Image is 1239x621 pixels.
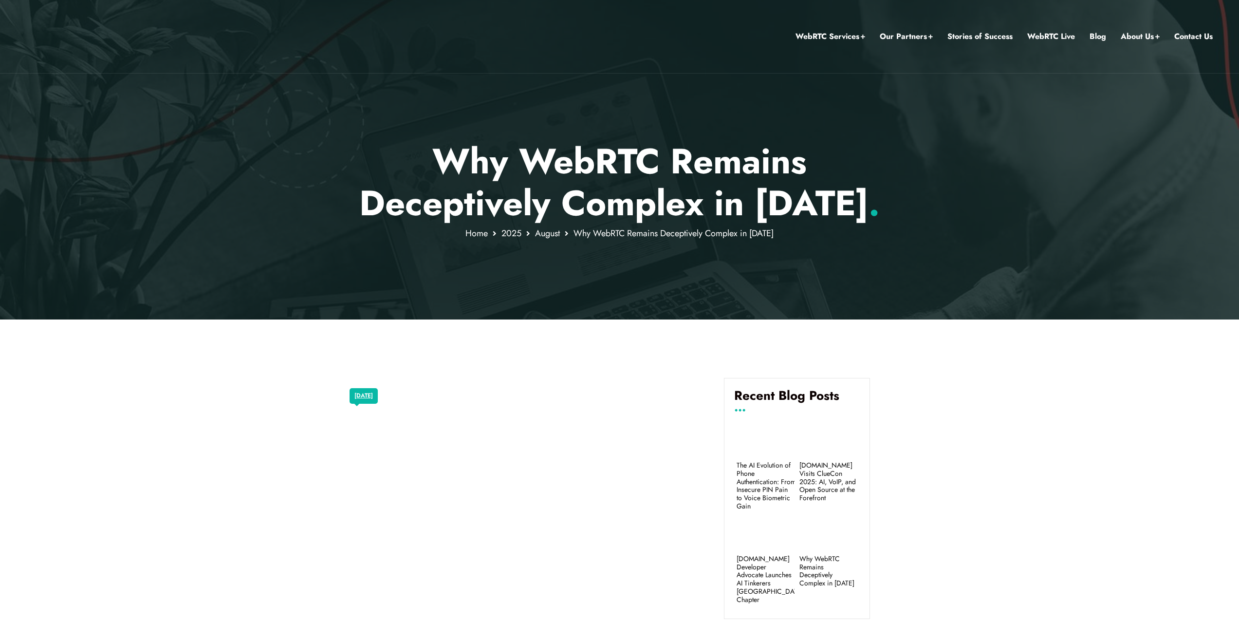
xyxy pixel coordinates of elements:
span: . [869,178,880,228]
a: Contact Us [1174,30,1213,43]
span: Why WebRTC Remains Deceptively Complex in [DATE] [573,227,774,240]
a: [DOMAIN_NAME] Developer Advocate Launches AI Tinkerers [GEOGRAPHIC_DATA] Chapter [737,555,795,604]
a: The AI Evolution of Phone Authentication: From Insecure PIN Pain to Voice Biometric Gain [737,461,795,510]
a: Stories of Success [947,30,1013,43]
a: About Us [1121,30,1160,43]
a: WebRTC Live [1027,30,1075,43]
a: Blog [1090,30,1106,43]
a: 2025 [501,227,521,240]
h4: Recent Blog Posts [734,388,860,411]
a: Home [465,227,488,240]
a: [DATE] [354,390,373,402]
a: WebRTC Services [795,30,865,43]
a: [DOMAIN_NAME] Visits ClueCon 2025: AI, VoIP, and Open Source at the Forefront [799,461,857,502]
a: Our Partners [880,30,933,43]
p: Why WebRTC Remains Deceptively Complex in [DATE] [334,140,905,225]
a: Why WebRTC Remains Deceptively Complex in [DATE] [799,555,857,587]
a: August [535,227,560,240]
